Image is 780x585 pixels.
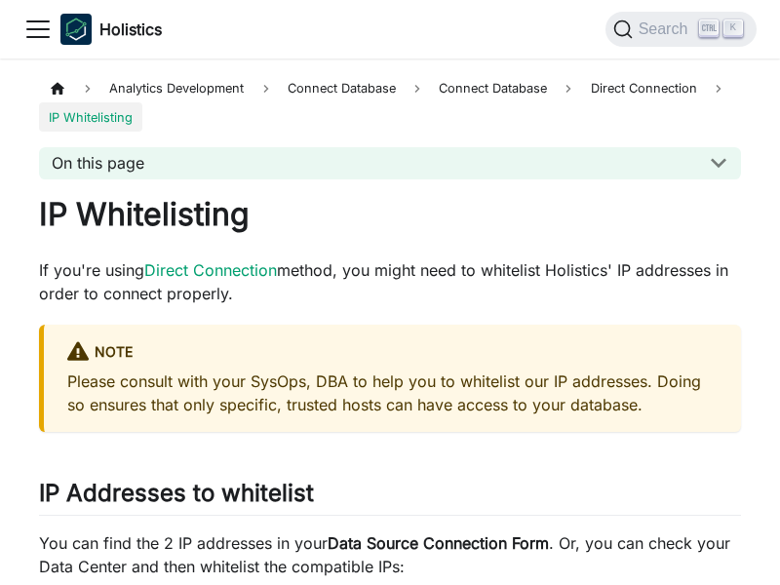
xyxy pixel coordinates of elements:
[67,370,718,416] p: Please consult with your SysOps, DBA to help you to whitelist our IP addresses. Doing so ensures ...
[580,74,706,102] a: Direct Connection
[278,74,406,102] span: Connect Database
[439,81,547,96] span: Connect Database
[60,14,92,45] img: Holistics
[67,340,718,366] div: NOTE
[429,74,557,102] a: Connect Database
[39,74,741,132] nav: Breadcrumbs
[723,19,743,37] kbd: K
[605,12,757,47] button: Search (Ctrl+K)
[39,147,741,179] button: On this page
[23,15,53,44] button: Toggle navigation bar
[39,258,741,305] p: If you're using method, you might need to whitelist Holistics' IP addresses in order to connect p...
[60,14,162,45] a: HolisticsHolistics
[144,260,277,280] a: Direct Connection
[39,531,741,578] p: You can find the 2 IP addresses in your . Or, you can check your Data Center and then whitelist t...
[39,74,76,102] a: Home page
[99,18,162,41] b: Holistics
[633,20,700,38] span: Search
[39,195,741,234] h1: IP Whitelisting
[328,533,549,553] strong: Data Source Connection Form
[591,81,697,96] span: Direct Connection
[99,74,253,102] span: Analytics Development
[39,102,142,131] span: IP Whitelisting
[39,479,741,516] h2: IP Addresses to whitelist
